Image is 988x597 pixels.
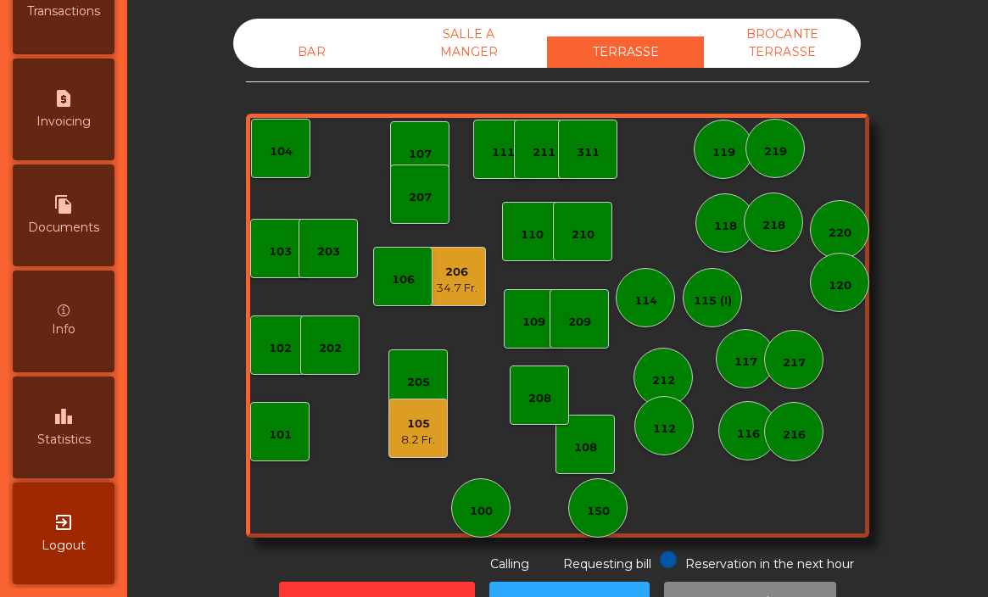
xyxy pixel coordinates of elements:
i: leaderboard [53,406,74,427]
i: request_page [53,88,74,109]
div: 210 [572,226,594,243]
div: 206 [436,264,477,281]
div: 150 [587,503,610,520]
span: Calling [490,556,529,572]
div: 102 [269,340,292,357]
div: 218 [762,217,785,234]
div: BROCANTE TERRASSE [704,19,861,68]
div: 119 [712,144,735,161]
div: 207 [409,189,432,206]
div: 100 [470,503,493,520]
div: 109 [522,314,545,331]
div: 202 [319,340,342,357]
div: 216 [783,427,806,444]
div: 108 [574,439,597,456]
span: Info [52,321,75,338]
span: Transactions [27,3,100,20]
div: 311 [577,144,600,161]
div: TERRASSE [547,36,704,68]
div: 212 [652,372,675,389]
span: Requesting bill [563,556,651,572]
div: 116 [737,426,760,443]
div: 217 [783,354,806,371]
div: 117 [734,354,757,371]
div: 114 [634,293,657,310]
div: 111 [492,144,515,161]
span: Invoicing [36,113,91,131]
div: 107 [409,146,432,163]
div: 103 [269,243,292,260]
span: Statistics [37,431,91,449]
div: 104 [270,143,293,160]
div: 110 [521,226,544,243]
div: 219 [764,143,787,160]
div: 105 [401,416,435,432]
div: 112 [653,421,676,438]
div: 209 [568,314,591,331]
span: Logout [42,537,86,555]
div: SALLE A MANGER [390,19,547,68]
div: 120 [829,277,851,294]
div: 205 [407,374,430,391]
div: 220 [829,225,851,242]
div: 203 [317,243,340,260]
div: 34.7 Fr. [436,280,477,297]
i: file_copy [53,194,74,215]
div: 115 (I) [694,293,732,310]
div: 211 [533,144,555,161]
span: Documents [28,219,99,237]
div: 208 [528,390,551,407]
div: 106 [392,271,415,288]
div: 101 [269,427,292,444]
div: 8.2 Fr. [401,432,435,449]
div: BAR [233,36,390,68]
i: exit_to_app [53,512,74,533]
span: Reservation in the next hour [685,556,854,572]
div: 118 [714,218,737,235]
